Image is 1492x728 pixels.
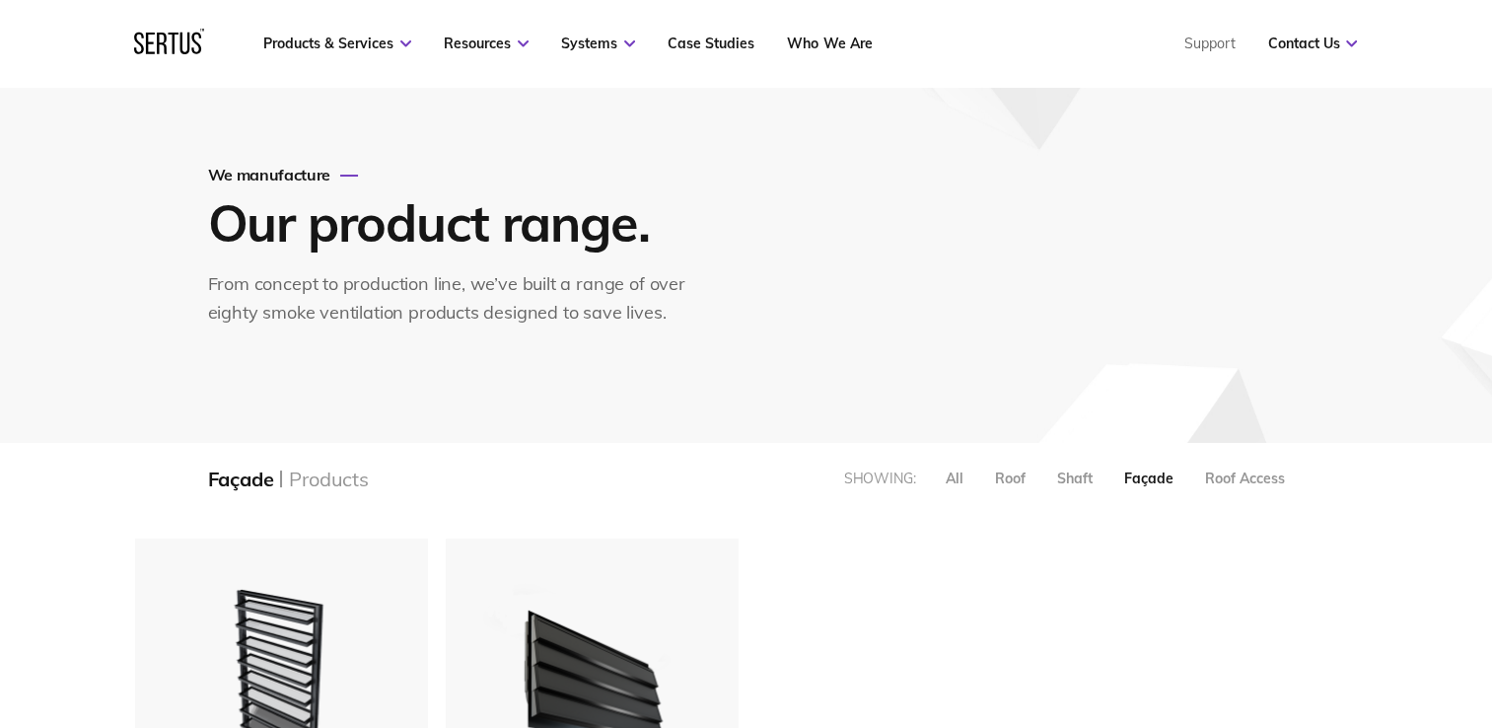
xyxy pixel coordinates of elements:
[1138,500,1492,728] iframe: Chat Widget
[208,190,701,255] h1: Our product range.
[787,35,872,52] a: Who We Are
[289,467,368,491] div: Products
[208,467,274,491] div: Façade
[946,470,963,487] div: All
[444,35,529,52] a: Resources
[208,165,706,184] div: We manufacture
[1057,470,1093,487] div: Shaft
[208,270,706,328] div: From concept to production line, we’ve built a range of over eighty smoke ventilation products de...
[844,470,916,487] div: Showing:
[1205,470,1285,487] div: Roof Access
[1183,35,1235,52] a: Support
[1267,35,1357,52] a: Contact Us
[1124,470,1173,487] div: Façade
[995,470,1026,487] div: Roof
[668,35,754,52] a: Case Studies
[263,35,411,52] a: Products & Services
[561,35,635,52] a: Systems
